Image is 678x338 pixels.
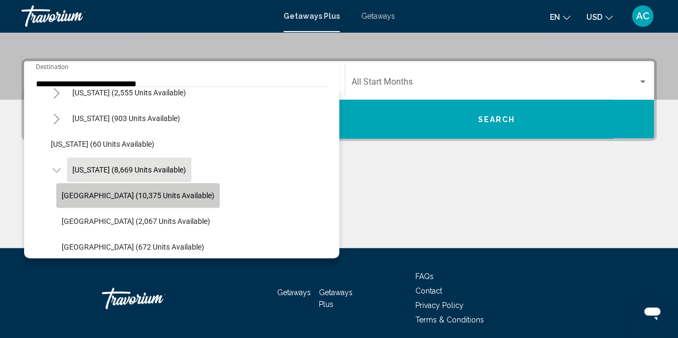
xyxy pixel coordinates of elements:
[21,5,273,27] a: Travorium
[415,316,484,324] a: Terms & Conditions
[62,243,204,251] span: [GEOGRAPHIC_DATA] (672 units available)
[361,12,395,20] a: Getaways
[46,82,67,103] button: Toggle California (2,555 units available)
[67,106,185,131] button: [US_STATE] (903 units available)
[277,288,311,297] a: Getaways
[586,9,613,25] button: Change currency
[636,11,650,21] span: AC
[24,61,654,138] div: Search widget
[629,5,657,27] button: User Menu
[319,288,353,309] a: Getaways Plus
[72,88,186,97] span: [US_STATE] (2,555 units available)
[62,217,210,226] span: [GEOGRAPHIC_DATA] (2,067 units available)
[56,209,215,234] button: [GEOGRAPHIC_DATA] (2,067 units available)
[72,114,180,123] span: [US_STATE] (903 units available)
[478,115,515,124] span: Search
[67,80,191,105] button: [US_STATE] (2,555 units available)
[72,166,186,174] span: [US_STATE] (8,669 units available)
[46,108,67,129] button: Toggle Colorado (903 units available)
[550,13,560,21] span: en
[550,9,570,25] button: Change language
[46,159,67,181] button: Toggle Florida (8,669 units available)
[586,13,602,21] span: USD
[635,295,669,329] iframe: Button to launch messaging window
[62,191,214,200] span: [GEOGRAPHIC_DATA] (10,375 units available)
[56,235,210,259] button: [GEOGRAPHIC_DATA] (672 units available)
[67,157,191,182] button: [US_STATE] (8,669 units available)
[46,132,160,156] button: [US_STATE] (60 units available)
[415,287,442,295] a: Contact
[51,140,154,148] span: [US_STATE] (60 units available)
[415,272,434,281] a: FAQs
[415,301,464,310] a: Privacy Policy
[102,282,209,314] a: Travorium
[284,12,340,20] a: Getaways Plus
[339,100,654,138] button: Search
[56,183,220,208] button: [GEOGRAPHIC_DATA] (10,375 units available)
